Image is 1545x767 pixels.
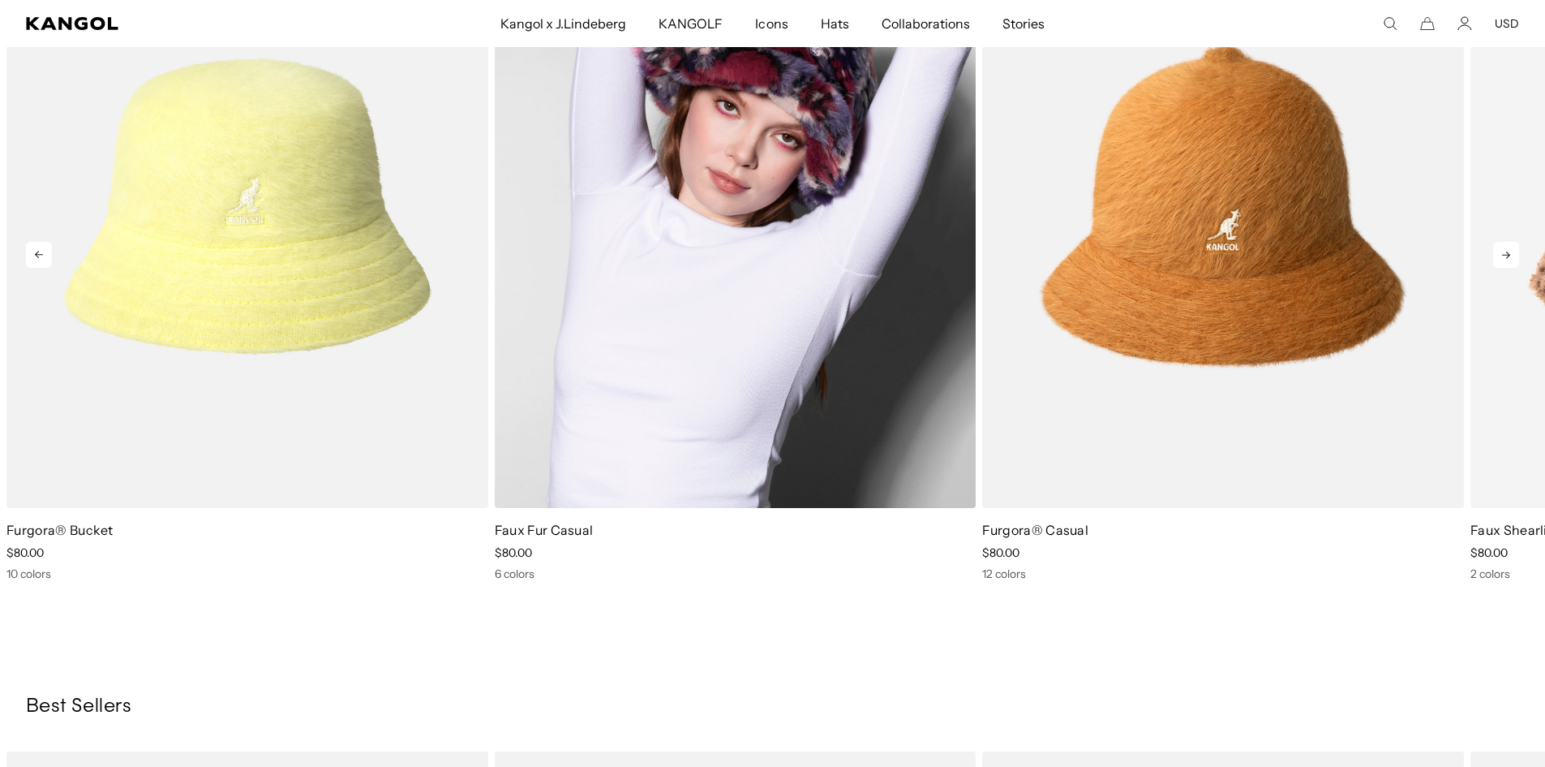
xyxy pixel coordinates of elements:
div: 12 colors [982,567,1464,581]
span: $80.00 [495,545,532,560]
span: $80.00 [6,545,44,560]
a: Furgora® Casual [982,522,1088,538]
h3: Best Sellers [26,695,1519,719]
div: 6 colors [495,567,976,581]
span: $80.00 [982,545,1019,560]
div: 10 colors [6,567,488,581]
a: Account [1457,16,1472,31]
a: Furgora® Bucket [6,522,114,538]
a: Faux Fur Casual [495,522,594,538]
summary: Search here [1383,16,1397,31]
a: Kangol [26,17,331,30]
span: $80.00 [1470,545,1508,560]
button: USD [1495,16,1519,31]
button: Cart [1420,16,1435,31]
